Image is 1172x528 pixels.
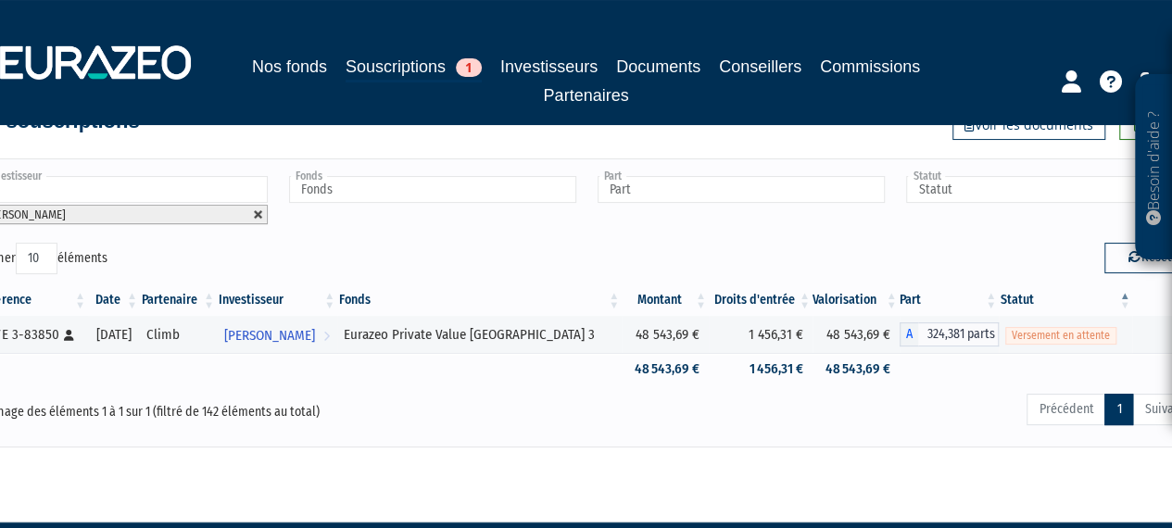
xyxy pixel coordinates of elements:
a: 1 [1104,394,1133,425]
a: Commissions [820,54,920,80]
th: Valorisation: activer pour trier la colonne par ordre croissant [813,284,900,316]
span: A [900,322,918,346]
td: 48 543,69 € [813,353,900,385]
span: 1 [456,58,482,77]
td: Climb [140,316,217,353]
a: Partenaires [543,82,628,108]
th: Droits d'entrée: activer pour trier la colonne par ordre croissant [709,284,813,316]
i: [Français] Personne physique [64,330,74,341]
td: 48 543,69 € [622,316,709,353]
td: 48 543,69 € [813,316,900,353]
span: Versement en attente [1005,327,1116,345]
i: Voir l'investisseur [323,319,330,353]
a: Conseillers [719,54,801,80]
th: Date: activer pour trier la colonne par ordre croissant [88,284,140,316]
div: [DATE] [95,325,133,345]
th: Fonds: activer pour trier la colonne par ordre croissant [337,284,622,316]
span: 324,381 parts [918,322,1000,346]
a: Documents [616,54,700,80]
a: Nos fonds [252,54,327,80]
th: Montant: activer pour trier la colonne par ordre croissant [622,284,709,316]
td: 1 456,31 € [709,316,813,353]
a: Voir les documents [952,110,1105,140]
th: Partenaire: activer pour trier la colonne par ordre croissant [140,284,217,316]
th: Statut : activer pour trier la colonne par ordre d&eacute;croissant [999,284,1132,316]
td: 1 456,31 € [709,353,813,385]
th: Part: activer pour trier la colonne par ordre croissant [900,284,1000,316]
th: Investisseur: activer pour trier la colonne par ordre croissant [217,284,337,316]
a: [PERSON_NAME] [217,316,337,353]
div: Eurazeo Private Value [GEOGRAPHIC_DATA] 3 [344,325,615,345]
span: [PERSON_NAME] [224,319,315,353]
td: 48 543,69 € [622,353,709,385]
div: A - Eurazeo Private Value Europe 3 [900,322,1000,346]
p: Besoin d'aide ? [1143,84,1165,251]
a: Souscriptions1 [346,54,482,82]
select: Afficheréléments [16,243,57,274]
a: Investisseurs [500,54,598,80]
